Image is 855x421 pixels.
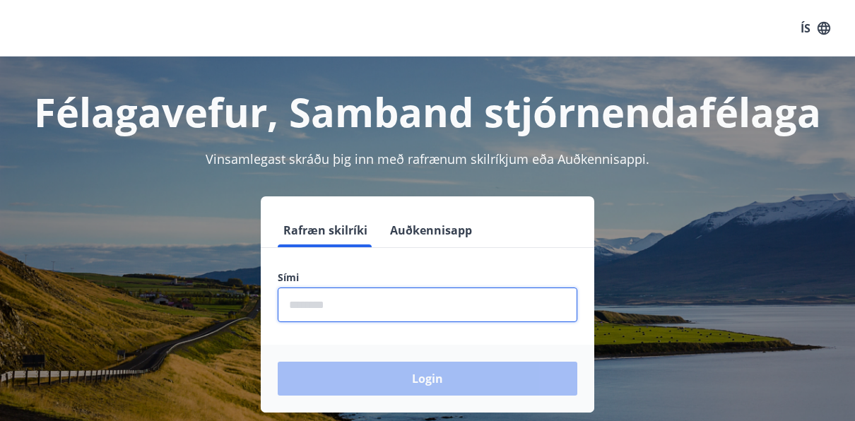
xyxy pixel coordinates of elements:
[793,16,838,41] button: ÍS
[278,213,373,247] button: Rafræn skilríki
[17,85,838,138] h1: Félagavefur, Samband stjórnendafélaga
[278,271,577,285] label: Sími
[384,213,478,247] button: Auðkennisapp
[206,150,649,167] span: Vinsamlegast skráðu þig inn með rafrænum skilríkjum eða Auðkennisappi.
